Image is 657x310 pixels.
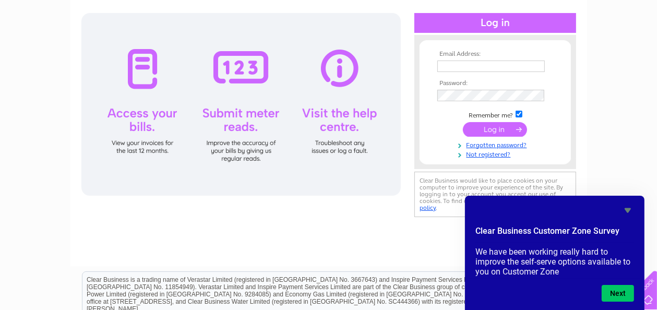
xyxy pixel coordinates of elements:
a: Contact [625,44,651,52]
a: Blog [604,44,619,52]
a: 0333 014 3131 [460,5,532,18]
img: logo.png [23,27,76,59]
a: Water [511,44,531,52]
a: Energy [537,44,560,52]
button: Next question [602,285,634,302]
div: Clear Business would like to place cookies on your computer to improve your experience of the sit... [414,172,576,217]
input: Submit [463,122,527,137]
a: cookies policy [420,197,555,211]
div: Clear Business is a trading name of Verastar Limited (registered in [GEOGRAPHIC_DATA] No. 3667643... [82,6,576,51]
th: Password: [435,80,556,87]
a: Not registered? [437,149,556,159]
td: Remember me? [435,109,556,120]
p: We have been working really hard to improve the self-serve options available to you on Customer Zone [475,247,634,277]
a: Telecoms [566,44,598,52]
h2: Clear Business Customer Zone Survey [475,225,634,243]
th: Email Address: [435,51,556,58]
a: Forgotten password? [437,139,556,149]
div: Clear Business Customer Zone Survey [475,204,634,302]
button: Hide survey [622,204,634,217]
